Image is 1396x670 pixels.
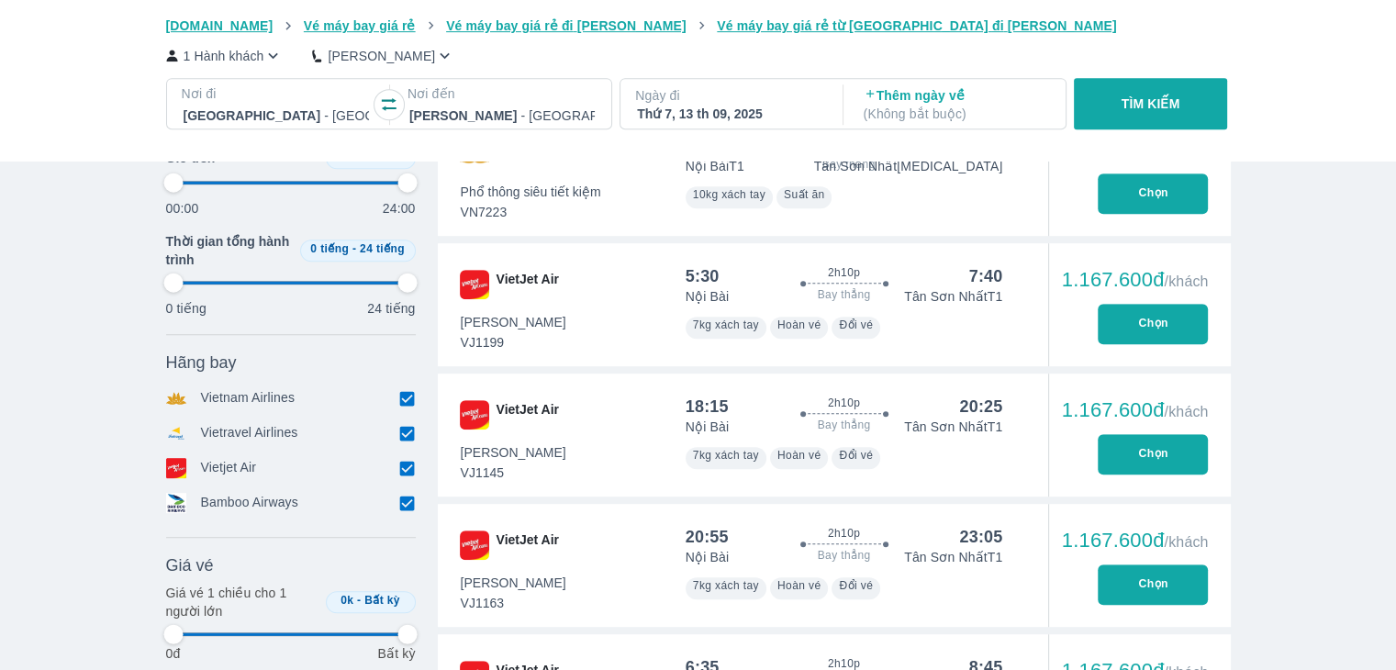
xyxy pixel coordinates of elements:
[686,396,729,418] div: 18:15
[686,548,729,566] p: Nội Bài
[166,46,284,65] button: 1 Hành khách
[461,203,601,221] span: VN7223
[497,400,559,430] span: VietJet Air
[969,265,1003,287] div: 7:40
[777,449,821,462] span: Hoàn vé
[686,418,729,436] p: Nội Bài
[461,333,566,352] span: VJ1199
[635,86,824,105] p: Ngày đi
[497,530,559,560] span: VietJet Air
[335,151,365,163] span: 00:00
[1098,434,1208,475] button: Chọn
[166,18,274,33] span: [DOMAIN_NAME]
[352,243,356,256] span: -
[1122,95,1180,113] p: TÌM KIẾM
[461,594,566,612] span: VJ1163
[686,265,720,287] div: 5:30
[367,300,415,318] p: 24 tiếng
[460,530,489,560] img: VJ
[497,270,559,299] span: VietJet Air
[693,188,765,201] span: 10kg xách tay
[364,595,400,608] span: Bất kỳ
[328,47,435,65] p: [PERSON_NAME]
[310,243,349,256] span: 0 tiếng
[686,157,744,175] p: Nội Bài T1
[166,645,181,664] p: 0đ
[166,585,318,621] p: Giá vé 1 chiều cho 1 người lớn
[1164,404,1208,419] span: /khách
[1098,173,1208,214] button: Chọn
[1062,530,1209,552] div: 1.167.600đ
[166,17,1231,35] nav: breadcrumb
[375,151,406,163] span: 24:00
[686,287,729,306] p: Nội Bài
[784,188,825,201] span: Suất ăn
[461,574,566,592] span: [PERSON_NAME]
[461,313,566,331] span: [PERSON_NAME]
[864,105,1049,123] p: ( Không bắt buộc )
[959,526,1002,548] div: 23:05
[693,449,759,462] span: 7kg xách tay
[839,449,873,462] span: Đổi vé
[814,157,1003,175] p: Tân Sơn Nhất [MEDICAL_DATA]
[166,555,214,577] span: Giá vé
[201,424,298,444] p: Vietravel Airlines
[461,443,566,462] span: [PERSON_NAME]
[360,243,405,256] span: 24 tiếng
[201,459,257,479] p: Vietjet Air
[904,418,1002,436] p: Tân Sơn Nhất T1
[686,526,729,548] div: 20:55
[828,265,860,280] span: 2h10p
[377,645,415,664] p: Bất kỳ
[828,396,860,410] span: 2h10p
[312,46,454,65] button: [PERSON_NAME]
[839,318,873,331] span: Đổi vé
[1062,269,1209,291] div: 1.167.600đ
[166,300,207,318] p: 0 tiếng
[1164,274,1208,289] span: /khách
[201,389,296,409] p: Vietnam Airlines
[201,494,298,514] p: Bamboo Airways
[1062,399,1209,421] div: 1.167.600đ
[166,200,199,218] p: 00:00
[864,86,1049,123] p: Thêm ngày về
[184,47,264,65] p: 1 Hành khách
[777,579,821,592] span: Hoàn vé
[693,579,759,592] span: 7kg xách tay
[1098,564,1208,605] button: Chọn
[368,151,372,163] span: -
[446,18,687,33] span: Vé máy bay giá rẻ đi [PERSON_NAME]
[408,84,597,103] p: Nơi đến
[1098,304,1208,344] button: Chọn
[717,18,1117,33] span: Vé máy bay giá rẻ từ [GEOGRAPHIC_DATA] đi [PERSON_NAME]
[904,548,1002,566] p: Tân Sơn Nhất T1
[357,595,361,608] span: -
[637,105,822,123] div: Thứ 7, 13 th 09, 2025
[304,18,416,33] span: Vé máy bay giá rẻ
[341,595,353,608] span: 0k
[693,318,759,331] span: 7kg xách tay
[166,352,237,374] span: Hãng bay
[959,396,1002,418] div: 20:25
[839,579,873,592] span: Đổi vé
[1164,534,1208,550] span: /khách
[904,287,1002,306] p: Tân Sơn Nhất T1
[777,318,821,331] span: Hoàn vé
[460,400,489,430] img: VJ
[461,463,566,482] span: VJ1145
[166,233,293,270] span: Thời gian tổng hành trình
[1074,78,1227,129] button: TÌM KIẾM
[461,183,601,201] span: Phổ thông siêu tiết kiệm
[828,526,860,541] span: 2h10p
[383,200,416,218] p: 24:00
[182,84,371,103] p: Nơi đi
[460,270,489,299] img: VJ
